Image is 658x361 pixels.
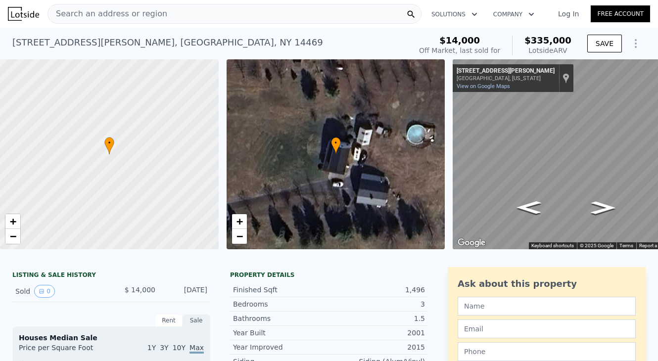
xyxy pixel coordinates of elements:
span: 10Y [173,344,186,352]
img: Google [455,236,488,249]
div: Property details [230,271,428,279]
button: Keyboard shortcuts [531,242,574,249]
span: © 2025 Google [580,243,613,248]
a: Free Account [591,5,650,22]
span: Search an address or region [48,8,167,20]
div: Rent [155,314,183,327]
div: Bedrooms [233,299,329,309]
span: + [10,215,16,227]
span: + [236,215,242,227]
span: Max [189,344,204,354]
span: $ 14,000 [125,286,155,294]
span: 1Y [147,344,156,352]
input: Phone [458,342,636,361]
img: Lotside [8,7,39,21]
a: Show location on map [563,73,569,84]
div: [STREET_ADDRESS][PERSON_NAME] , [GEOGRAPHIC_DATA] , NY 14469 [12,36,323,49]
div: Lotside ARV [524,45,571,55]
div: 2015 [329,342,425,352]
button: Company [485,5,542,23]
div: 2001 [329,328,425,338]
div: Year Improved [233,342,329,352]
div: [GEOGRAPHIC_DATA], [US_STATE] [457,75,555,82]
div: Ask about this property [458,277,636,291]
span: $335,000 [524,35,571,45]
a: Terms (opens in new tab) [619,243,633,248]
div: Off Market, last sold for [419,45,500,55]
span: 3Y [160,344,168,352]
a: View on Google Maps [457,83,510,90]
div: 3 [329,299,425,309]
div: Sale [183,314,210,327]
a: Zoom out [5,229,20,244]
span: − [10,230,16,242]
button: Show Options [626,34,646,53]
span: • [331,138,341,147]
div: Year Built [233,328,329,338]
a: Zoom in [232,214,247,229]
div: Bathrooms [233,314,329,323]
div: [DATE] [163,285,207,298]
div: 1.5 [329,314,425,323]
a: Log In [546,9,591,19]
div: Sold [15,285,103,298]
a: Zoom in [5,214,20,229]
path: Go North, Bailey Rd [507,198,552,217]
div: LISTING & SALE HISTORY [12,271,210,281]
span: • [104,138,114,147]
button: View historical data [34,285,55,298]
button: SAVE [587,35,622,52]
div: Finished Sqft [233,285,329,295]
input: Name [458,297,636,316]
path: Go South, Bailey Rd [580,198,625,217]
div: Houses Median Sale [19,333,204,343]
span: $14,000 [439,35,480,45]
a: Open this area in Google Maps (opens a new window) [455,236,488,249]
div: 1,496 [329,285,425,295]
div: • [104,137,114,154]
div: • [331,137,341,154]
a: Zoom out [232,229,247,244]
div: [STREET_ADDRESS][PERSON_NAME] [457,67,555,75]
input: Email [458,319,636,338]
div: Price per Square Foot [19,343,111,359]
span: − [236,230,242,242]
button: Solutions [423,5,485,23]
